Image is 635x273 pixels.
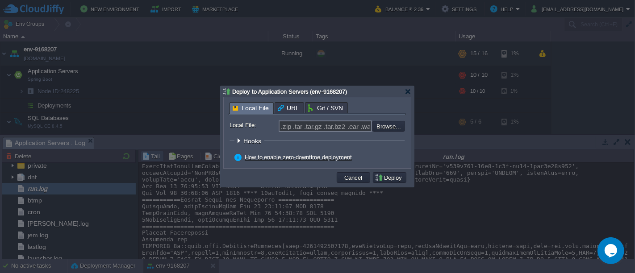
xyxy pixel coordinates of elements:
[232,88,347,95] span: Deploy to Application Servers (env-9168207)
[375,174,405,182] button: Deploy
[233,103,269,114] span: Local File
[342,174,365,182] button: Cancel
[597,237,626,264] iframe: chat widget
[245,154,352,161] a: How to enable zero-downtime deployment
[308,103,343,113] span: Git / SVN
[230,120,278,130] label: Local File:
[278,103,299,113] span: URL
[243,137,263,145] span: Hooks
